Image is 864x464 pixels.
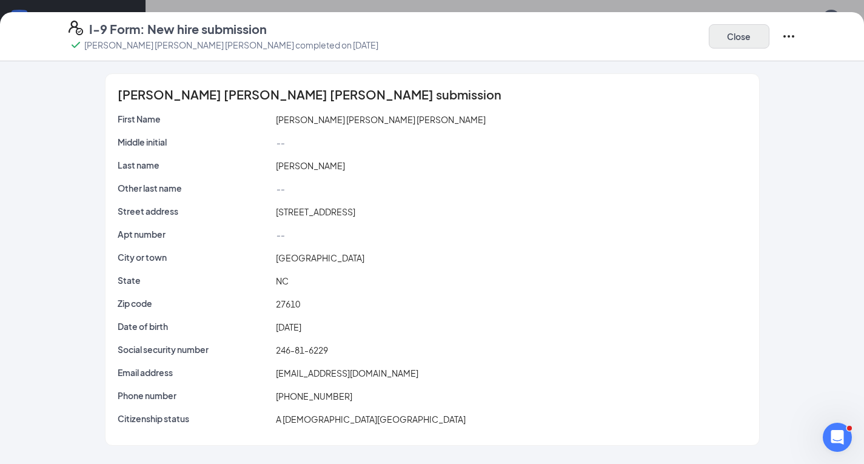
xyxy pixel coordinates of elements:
span: -- [276,229,284,240]
span: [PERSON_NAME] [276,160,345,171]
p: Zip code [118,297,272,309]
p: Other last name [118,182,272,194]
span: [PHONE_NUMBER] [276,391,352,402]
span: A [DEMOGRAPHIC_DATA][GEOGRAPHIC_DATA] [276,414,466,425]
span: NC [276,275,289,286]
p: [PERSON_NAME] [PERSON_NAME] [PERSON_NAME] completed on [DATE] [84,39,378,51]
svg: FormI9EVerifyIcon [69,21,83,35]
svg: Ellipses [782,29,796,44]
span: 246-81-6229 [276,345,328,355]
span: -- [276,137,284,148]
span: [EMAIL_ADDRESS][DOMAIN_NAME] [276,368,418,378]
p: Last name [118,159,272,171]
span: [STREET_ADDRESS] [276,206,355,217]
span: [PERSON_NAME] [PERSON_NAME] [PERSON_NAME] [276,114,486,125]
span: [PERSON_NAME] [PERSON_NAME] [PERSON_NAME] submission [118,89,501,101]
span: [DATE] [276,321,301,332]
p: City or town [118,251,272,263]
span: [GEOGRAPHIC_DATA] [276,252,364,263]
svg: Checkmark [69,38,83,52]
button: Close [709,24,769,49]
p: Middle initial [118,136,272,148]
p: Street address [118,205,272,217]
p: Date of birth [118,320,272,332]
p: State [118,274,272,286]
p: Email address [118,366,272,378]
p: Phone number [118,389,272,402]
span: -- [276,183,284,194]
span: 27610 [276,298,300,309]
p: Apt number [118,228,272,240]
p: Social security number [118,343,272,355]
p: First Name [118,113,272,125]
iframe: Intercom live chat [823,423,852,452]
p: Citizenship status [118,412,272,425]
h4: I-9 Form: New hire submission [89,21,267,38]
